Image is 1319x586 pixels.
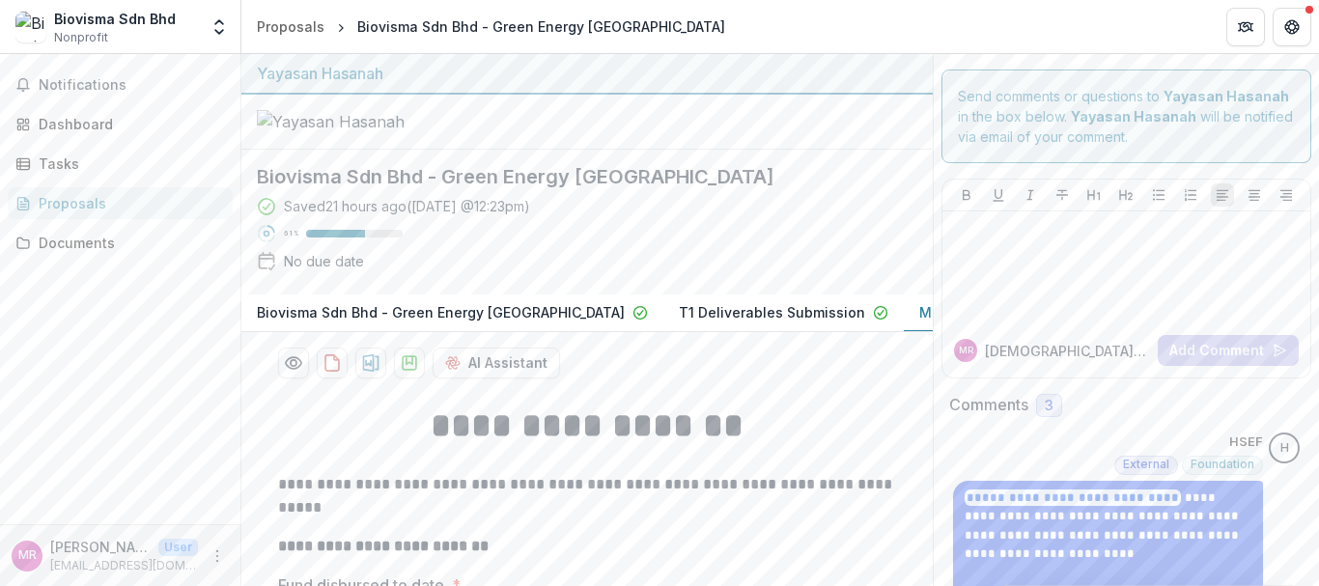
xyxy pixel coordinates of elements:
[357,16,725,37] div: Biovisma Sdn Bhd - Green Energy [GEOGRAPHIC_DATA]
[257,16,324,37] div: Proposals
[158,539,198,556] p: User
[1164,88,1289,104] strong: Yayasan Hasanah
[39,153,217,174] div: Tasks
[15,12,46,42] img: Biovisma Sdn Bhd
[284,196,530,216] div: Saved 21 hours ago ( [DATE] @ 12:23pm )
[8,187,233,219] a: Proposals
[257,62,917,85] div: Yayasan Hasanah
[1211,183,1234,207] button: Align Left
[394,348,425,378] button: download-proposal
[39,193,217,213] div: Proposals
[1229,433,1263,452] p: HSEF
[284,251,364,271] div: No due date
[1191,458,1254,471] span: Foundation
[1275,183,1298,207] button: Align Right
[949,396,1028,414] h2: Comments
[249,13,332,41] a: Proposals
[50,557,198,574] p: [EMAIL_ADDRESS][DOMAIN_NAME]
[8,108,233,140] a: Dashboard
[1280,442,1289,455] div: HSEF
[987,183,1010,207] button: Underline
[257,110,450,133] img: Yayasan Hasanah
[1273,8,1311,46] button: Get Help
[355,348,386,378] button: download-proposal
[257,302,625,322] p: Biovisma Sdn Bhd - Green Energy [GEOGRAPHIC_DATA]
[278,348,309,378] button: Preview 44acbf36-ff95-402e-a6a8-19d5da387819-3.pdf
[1051,183,1074,207] button: Strike
[1158,335,1299,366] button: Add Comment
[39,233,217,253] div: Documents
[919,302,1166,322] p: Monitoring-Deliverables Submission
[317,348,348,378] button: download-proposal
[1147,183,1170,207] button: Bullet List
[39,77,225,94] span: Notifications
[39,114,217,134] div: Dashboard
[679,302,865,322] p: T1 Deliverables Submission
[54,29,108,46] span: Nonprofit
[1071,108,1196,125] strong: Yayasan Hasanah
[1114,183,1137,207] button: Heading 2
[284,227,298,240] p: 61 %
[257,165,886,188] h2: Biovisma Sdn Bhd - Green Energy [GEOGRAPHIC_DATA]
[1123,458,1169,471] span: External
[18,549,37,562] div: MUHAMMAD ASWAD BIN ABD RASHID
[955,183,978,207] button: Bold
[941,70,1311,163] div: Send comments or questions to in the box below. will be notified via email of your comment.
[959,346,973,355] div: MUHAMMAD ASWAD BIN ABD RASHID
[249,13,733,41] nav: breadcrumb
[206,544,229,568] button: More
[8,148,233,180] a: Tasks
[1179,183,1202,207] button: Ordered List
[1045,398,1053,414] span: 3
[985,341,1150,361] p: [DEMOGRAPHIC_DATA][PERSON_NAME]
[206,8,233,46] button: Open entity switcher
[8,70,233,100] button: Notifications
[54,9,176,29] div: Biovisma Sdn Bhd
[1226,8,1265,46] button: Partners
[8,227,233,259] a: Documents
[50,537,151,557] p: [PERSON_NAME] BIN ABD [PERSON_NAME]
[433,348,560,378] button: AI Assistant
[1082,183,1106,207] button: Heading 1
[1019,183,1042,207] button: Italicize
[1243,183,1266,207] button: Align Center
